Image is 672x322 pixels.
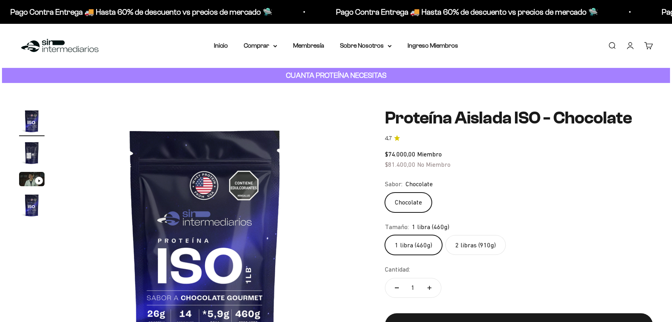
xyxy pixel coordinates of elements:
span: Miembro [417,150,442,158]
button: Ir al artículo 3 [19,172,45,189]
span: Chocolate [406,179,433,189]
summary: Sobre Nosotros [340,40,392,51]
a: 4.74.7 de 5.0 estrellas [385,134,653,143]
a: Inicio [214,42,228,49]
p: Pago Contra Entrega 🚚 Hasta 60% de descuento vs precios de mercado 🛸 [9,6,271,18]
p: Pago Contra Entrega 🚚 Hasta 60% de descuento vs precios de mercado 🛸 [335,6,597,18]
h1: Proteína Aislada ISO - Chocolate [385,108,653,127]
legend: Sabor: [385,179,402,189]
button: Aumentar cantidad [418,278,441,297]
strong: CUANTA PROTEÍNA NECESITAS [286,71,386,79]
a: Membresía [293,42,324,49]
a: Ingreso Miembros [408,42,458,49]
img: Proteína Aislada ISO - Chocolate [19,140,45,166]
summary: Comprar [244,40,277,51]
span: $81.400,00 [385,161,416,168]
img: Proteína Aislada ISO - Chocolate [19,108,45,134]
button: Reducir cantidad [385,278,408,297]
img: Proteína Aislada ISO - Chocolate [19,193,45,218]
button: Ir al artículo 4 [19,193,45,220]
button: Ir al artículo 1 [19,108,45,136]
span: 1 libra (460g) [412,222,449,232]
span: No Miembro [417,161,451,168]
button: Ir al artículo 2 [19,140,45,168]
span: $74.000,00 [385,150,416,158]
label: Cantidad: [385,264,410,275]
span: 4.7 [385,134,392,143]
legend: Tamaño: [385,222,409,232]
